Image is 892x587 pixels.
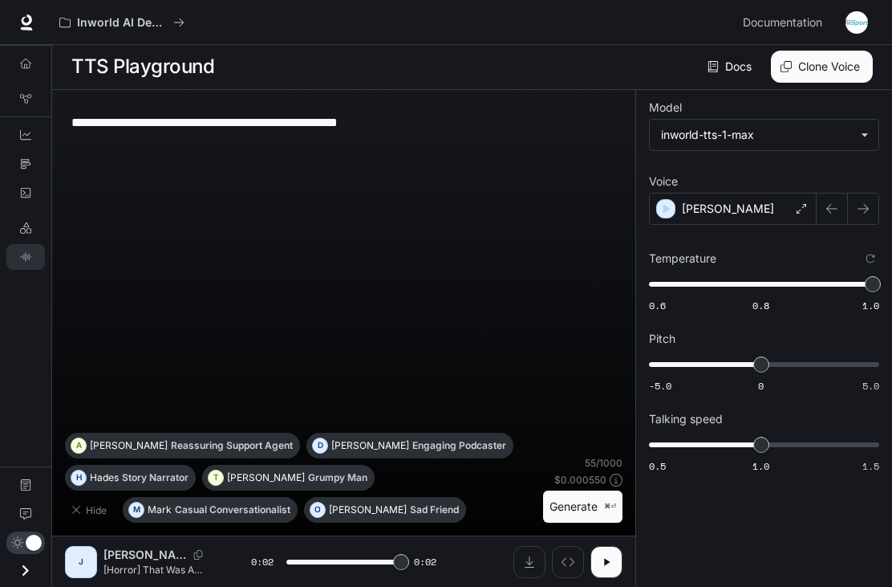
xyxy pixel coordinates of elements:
span: 5.0 [862,379,879,393]
button: Clone Voice [771,51,873,83]
a: Traces [6,151,45,177]
p: Story Narrator [122,473,189,483]
p: Talking speed [649,414,723,425]
p: Pitch [649,333,675,344]
span: 0.6 [649,299,666,312]
a: Logs [6,180,45,206]
p: [PERSON_NAME] [682,201,774,217]
span: -5.0 [649,379,671,393]
span: 0:02 [251,554,274,570]
button: T[PERSON_NAME]Grumpy Man [202,465,375,491]
a: Documentation [736,6,834,39]
p: $ 0.000550 [554,473,606,487]
span: 1.0 [862,299,879,312]
p: Sad Friend [410,505,459,515]
p: Grumpy Man [308,473,367,483]
button: All workspaces [52,6,192,39]
button: O[PERSON_NAME]Sad Friend [304,497,466,523]
span: Dark mode toggle [26,533,42,551]
div: H [71,465,86,491]
p: [PERSON_NAME] [90,441,168,450]
div: T [209,465,223,491]
p: ⌘⏎ [604,502,616,512]
p: Model [649,102,682,113]
p: Voice [649,176,678,187]
button: Hide [65,497,116,523]
p: Temperature [649,253,716,264]
h1: TTS Playground [71,51,214,83]
a: TTS Playground [6,244,45,270]
button: Download audio [513,546,545,578]
a: Documentation [6,472,45,498]
p: [PERSON_NAME] [103,547,187,563]
p: Engaging Podcaster [412,441,506,450]
div: inworld-tts-1-max [661,127,853,143]
a: Overview [6,51,45,76]
p: Hades [90,473,119,483]
a: Dashboards [6,122,45,148]
button: Inspect [552,546,584,578]
a: Graph Registry [6,86,45,112]
button: User avatar [841,6,873,39]
div: J [68,549,94,575]
p: 55 / 1000 [585,456,622,470]
p: [PERSON_NAME] [227,473,305,483]
span: Documentation [743,13,822,33]
a: Feedback [6,501,45,527]
p: [PERSON_NAME] [331,441,409,450]
p: [Horror] That Was A Scariest Movie I Have Ever Watched! [103,563,213,577]
span: 1.5 [862,459,879,473]
p: Mark [148,505,172,515]
button: Open drawer [7,554,43,587]
span: 0:02 [414,554,436,570]
p: [PERSON_NAME] [329,505,407,515]
span: 0.8 [752,299,769,312]
img: User avatar [845,11,868,34]
button: D[PERSON_NAME]Engaging Podcaster [306,433,513,459]
p: Inworld AI Demos [77,16,167,30]
p: Reassuring Support Agent [171,441,293,450]
div: inworld-tts-1-max [650,120,878,150]
button: Generate⌘⏎ [543,491,622,524]
div: A [71,433,86,459]
button: A[PERSON_NAME]Reassuring Support Agent [65,433,300,459]
span: 0 [758,379,764,393]
button: MMarkCasual Conversationalist [123,497,298,523]
div: D [313,433,327,459]
button: Copy Voice ID [187,550,209,560]
p: Casual Conversationalist [175,505,290,515]
button: HHadesStory Narrator [65,465,196,491]
span: 0.5 [649,459,666,473]
a: LLM Playground [6,215,45,241]
span: 1.0 [752,459,769,473]
button: Reset to default [862,250,879,267]
a: Docs [704,51,758,83]
div: O [310,497,325,523]
div: M [129,497,144,523]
